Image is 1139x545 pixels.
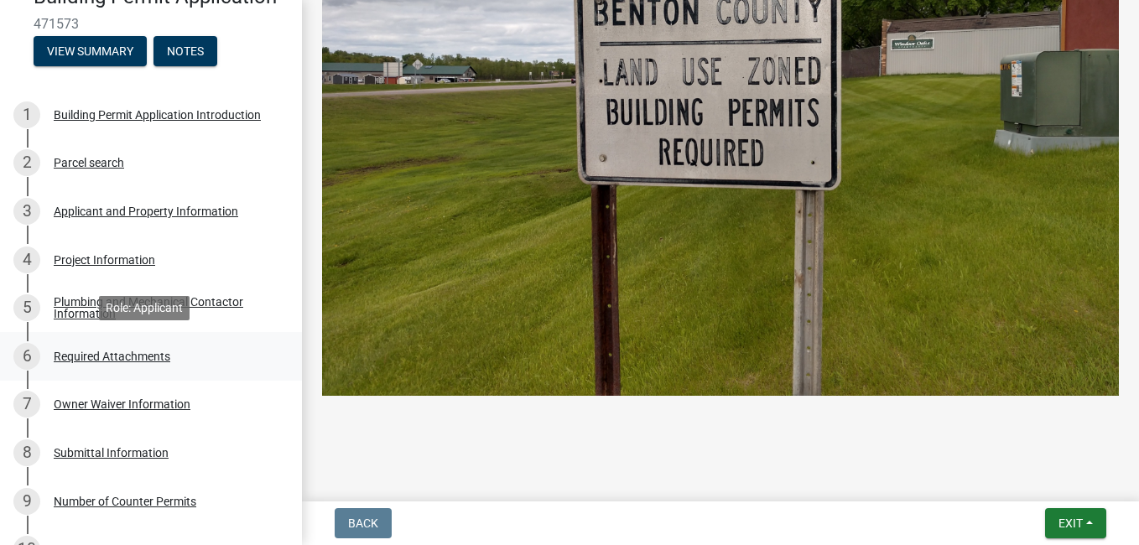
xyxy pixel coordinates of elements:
[34,36,147,66] button: View Summary
[34,45,147,59] wm-modal-confirm: Summary
[54,350,170,362] div: Required Attachments
[54,296,275,319] div: Plumbing and Mechanical Contactor Information
[1045,508,1106,538] button: Exit
[13,343,40,370] div: 6
[34,16,268,32] span: 471573
[54,254,155,266] div: Project Information
[13,391,40,418] div: 7
[54,496,196,507] div: Number of Counter Permits
[13,439,40,466] div: 8
[54,205,238,217] div: Applicant and Property Information
[13,294,40,321] div: 5
[13,247,40,273] div: 4
[153,45,217,59] wm-modal-confirm: Notes
[348,516,378,530] span: Back
[54,447,169,459] div: Submittal Information
[335,508,392,538] button: Back
[13,149,40,176] div: 2
[54,398,190,410] div: Owner Waiver Information
[13,198,40,225] div: 3
[99,296,190,320] div: Role: Applicant
[54,109,261,121] div: Building Permit Application Introduction
[1058,516,1083,530] span: Exit
[13,488,40,515] div: 9
[13,101,40,128] div: 1
[153,36,217,66] button: Notes
[54,157,124,169] div: Parcel search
